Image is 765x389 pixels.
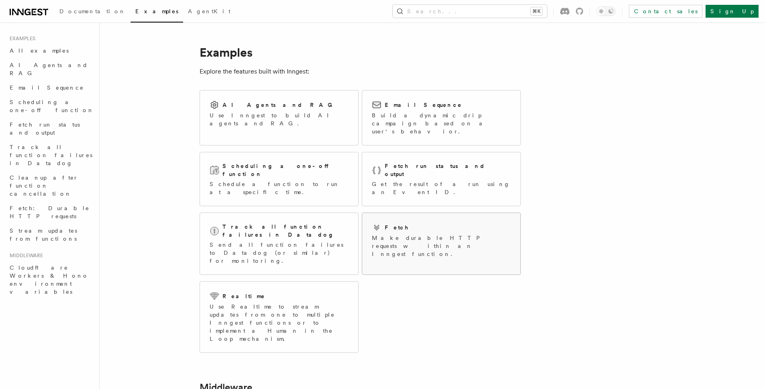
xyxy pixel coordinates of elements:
[372,180,511,196] p: Get the result of a run using an Event ID.
[362,152,521,206] a: Fetch run status and outputGet the result of a run using an Event ID.
[6,170,94,201] a: Cleanup after function cancellation
[6,252,43,259] span: Middleware
[222,162,349,178] h2: Scheduling a one-off function
[200,152,359,206] a: Scheduling a one-off functionSchedule a function to run at a specific time.
[393,5,547,18] button: Search...⌘K
[222,292,265,300] h2: Realtime
[131,2,183,23] a: Examples
[10,99,94,113] span: Scheduling a one-off function
[200,281,359,353] a: RealtimeUse Realtime to stream updates from one to multiple Inngest functions or to implement a H...
[10,47,69,54] span: All examples
[183,2,235,22] a: AgentKit
[372,111,511,135] p: Build a dynamic drip campaign based on a user's behavior.
[210,241,349,265] p: Send all function failures to Datadog (or similar) for monitoring.
[372,234,511,258] p: Make durable HTTP requests within an Inngest function.
[362,213,521,275] a: FetchMake durable HTTP requests within an Inngest function.
[200,45,521,59] h1: Examples
[10,264,89,295] span: Cloudflare Workers & Hono environment variables
[6,201,94,223] a: Fetch: Durable HTTP requests
[210,303,349,343] p: Use Realtime to stream updates from one to multiple Inngest functions or to implement a Human in ...
[6,35,35,42] span: Examples
[200,213,359,275] a: Track all function failures in DatadogSend all function failures to Datadog (or similar) for moni...
[6,260,94,299] a: Cloudflare Workers & Hono environment variables
[188,8,231,14] span: AgentKit
[629,5,702,18] a: Contact sales
[6,80,94,95] a: Email Sequence
[210,111,349,127] p: Use Inngest to build AI agents and RAG.
[222,223,349,239] h2: Track all function failures in Datadog
[10,174,78,197] span: Cleanup after function cancellation
[210,180,349,196] p: Schedule a function to run at a specific time.
[10,227,77,242] span: Stream updates from functions
[385,101,462,109] h2: Email Sequence
[6,117,94,140] a: Fetch run status and output
[55,2,131,22] a: Documentation
[6,140,94,170] a: Track all function failures in Datadog
[6,223,94,246] a: Stream updates from functions
[6,95,94,117] a: Scheduling a one-off function
[531,7,542,15] kbd: ⌘K
[10,144,92,166] span: Track all function failures in Datadog
[10,62,88,76] span: AI Agents and RAG
[10,205,90,219] span: Fetch: Durable HTTP requests
[362,90,521,145] a: Email SequenceBuild a dynamic drip campaign based on a user's behavior.
[385,223,409,231] h2: Fetch
[706,5,759,18] a: Sign Up
[59,8,126,14] span: Documentation
[6,43,94,58] a: All examples
[6,58,94,80] a: AI Agents and RAG
[385,162,511,178] h2: Fetch run status and output
[10,84,84,91] span: Email Sequence
[135,8,178,14] span: Examples
[222,101,337,109] h2: AI Agents and RAG
[200,66,521,77] p: Explore the features built with Inngest:
[10,121,80,136] span: Fetch run status and output
[596,6,616,16] button: Toggle dark mode
[200,90,359,145] a: AI Agents and RAGUse Inngest to build AI agents and RAG.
